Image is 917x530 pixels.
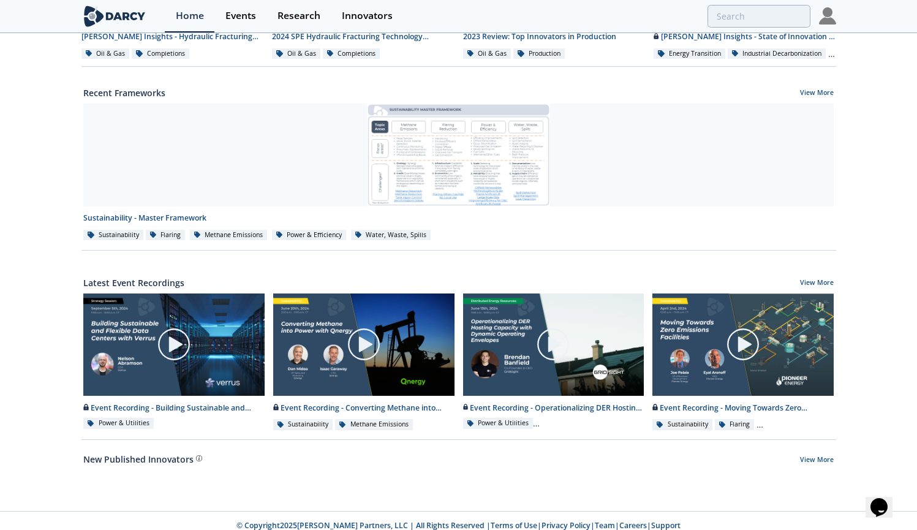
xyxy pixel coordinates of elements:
a: View More [800,88,834,99]
a: Sustainability - Master Framework preview Sustainability - Master Framework Sustainability Flarin... [79,104,838,241]
div: Sustainability [83,230,143,241]
div: 2023 Review: Top Innovators in Production [463,31,646,42]
div: Methane Emissions [190,230,268,241]
a: Latest Event Recordings [83,276,184,289]
div: Industrial Decarbonization [728,48,826,59]
div: [PERSON_NAME] Insights - State of Innovation in New Energies 2023 [654,31,836,42]
div: Power & Utilities [83,418,154,429]
img: Video Content [463,293,644,395]
img: play-chapters-gray.svg [726,327,760,362]
iframe: chat widget [866,481,905,518]
div: Sustainability - Master Framework [83,213,834,224]
a: Video Content Event Recording - Converting Methane into Power with Qnergy Sustainability Methane ... [269,293,459,431]
img: logo-wide.svg [81,6,148,27]
div: Production [513,48,565,59]
a: View More [800,455,834,466]
div: 2024 SPE Hydraulic Fracturing Technology Conference - Executive Summary [272,31,455,42]
div: Power & Efficiency [272,230,347,241]
div: Energy Transition [654,48,725,59]
input: Advanced Search [708,5,810,28]
img: play-chapters-gray.svg [157,327,191,362]
div: Events [225,11,256,21]
a: View More [800,278,834,289]
a: New Published Innovators [83,453,194,466]
div: [PERSON_NAME] Insights - Hydraulic Fracturing Test Site 2 - Final Report [81,31,264,42]
div: Sustainability [652,419,712,430]
img: Video Content [652,293,834,395]
div: Event Recording - Moving Towards Zero Emissions Facilities [652,403,834,414]
img: play-chapters-gray.svg [347,327,381,362]
div: Research [277,11,320,21]
div: Methane Emissions [335,419,413,430]
img: play-chapters-gray.svg [536,327,570,362]
div: Power & Utilities [463,418,534,429]
div: Flaring [715,419,755,430]
a: Video Content Event Recording - Operationalizing DER Hosting Capacity Analysis with Dynamic Opera... [459,293,649,431]
img: Profile [819,7,836,25]
div: Oil & Gas [463,48,511,59]
div: Flaring [146,230,186,241]
div: Oil & Gas [272,48,320,59]
div: Water, Waste, Spills [351,230,431,241]
div: Home [176,11,204,21]
div: Completions [323,48,380,59]
div: Oil & Gas [81,48,130,59]
div: Sustainability [273,419,333,430]
a: Video Content Event Recording - Building Sustainable and Flexible Data Centers with Verrus Power ... [79,293,269,431]
div: Event Recording - Building Sustainable and Flexible Data Centers with Verrus [83,403,265,414]
img: information.svg [196,455,203,462]
div: Completions [132,48,189,59]
img: Video Content [83,293,265,395]
a: Video Content Event Recording - Moving Towards Zero Emissions Facilities Sustainability Flaring [648,293,838,431]
a: Recent Frameworks [83,86,165,99]
img: Video Content [273,293,455,395]
div: Event Recording - Converting Methane into Power with Qnergy [273,403,455,414]
div: Event Recording - Operationalizing DER Hosting Capacity Analysis with Dynamic Operating Envelopes [463,403,644,414]
div: Innovators [342,11,393,21]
